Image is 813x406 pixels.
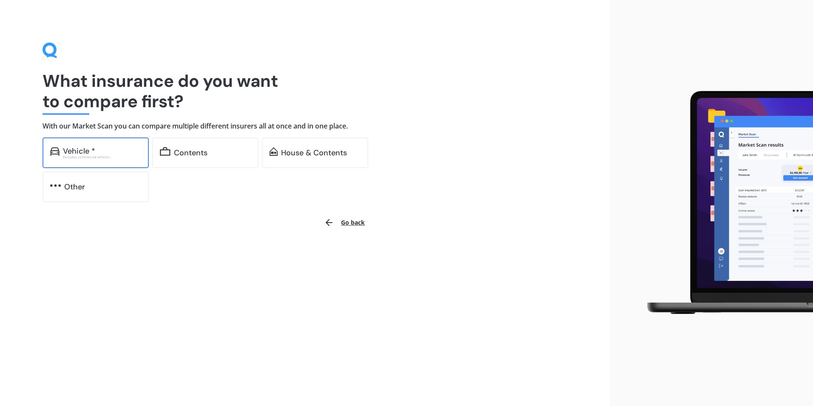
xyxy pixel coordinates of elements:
img: home-and-contents.b802091223b8502ef2dd.svg [270,147,278,156]
img: car.f15378c7a67c060ca3f3.svg [50,147,60,156]
h1: What insurance do you want to compare first? [43,71,567,112]
img: content.01f40a52572271636b6f.svg [160,147,171,156]
div: Excludes commercial vehicles [63,155,141,159]
div: Other [64,183,85,191]
div: Contents [174,149,208,157]
h4: With our Market Scan you can compare multiple different insurers all at once and in one place. [43,122,567,131]
div: Vehicle * [63,147,95,155]
img: laptop.webp [635,86,813,320]
img: other.81dba5aafe580aa69f38.svg [50,181,61,190]
button: Go back [319,212,370,233]
div: House & Contents [281,149,347,157]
